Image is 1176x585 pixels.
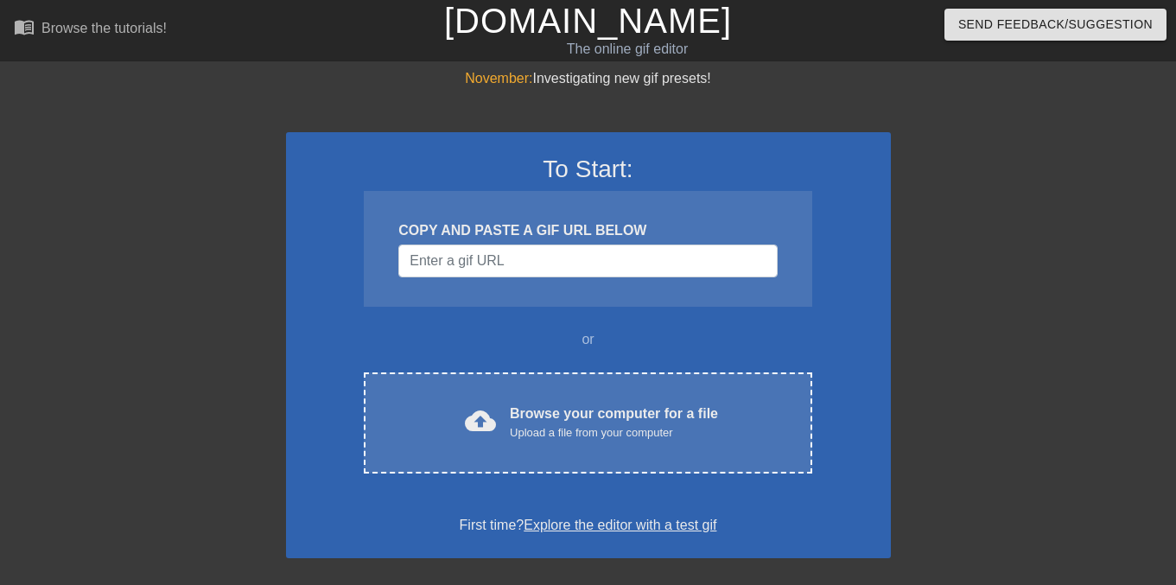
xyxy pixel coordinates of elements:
div: Browse the tutorials! [41,21,167,35]
span: November: [465,71,532,86]
span: Send Feedback/Suggestion [958,14,1153,35]
div: COPY AND PASTE A GIF URL BELOW [398,220,777,241]
div: Upload a file from your computer [510,424,718,442]
span: cloud_upload [465,405,496,436]
span: menu_book [14,16,35,37]
a: Browse the tutorials! [14,16,167,43]
div: First time? [308,515,868,536]
a: [DOMAIN_NAME] [444,2,732,40]
h3: To Start: [308,155,868,184]
div: The online gif editor [401,39,855,60]
input: Username [398,245,777,277]
a: Explore the editor with a test gif [524,518,716,532]
div: Browse your computer for a file [510,404,718,442]
div: or [331,329,846,350]
div: Investigating new gif presets! [286,68,891,89]
button: Send Feedback/Suggestion [944,9,1166,41]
